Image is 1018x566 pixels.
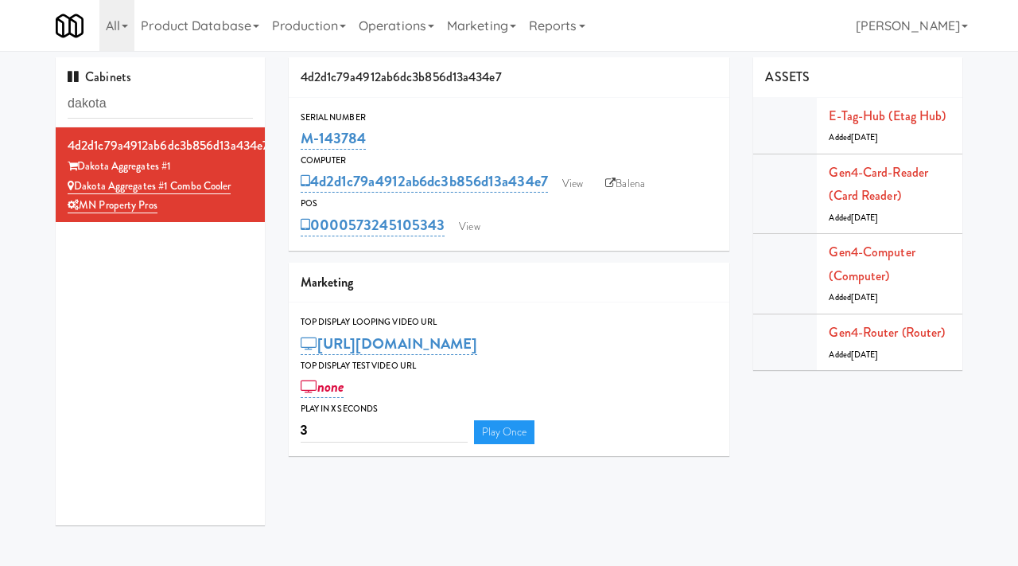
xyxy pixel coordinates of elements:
[451,215,488,239] a: View
[301,196,718,212] div: POS
[68,157,253,177] div: Dakota Aggregates #1
[829,291,878,303] span: Added
[301,110,718,126] div: Serial Number
[829,349,878,361] span: Added
[68,197,157,213] a: MN Property Pros
[301,376,344,398] a: none
[68,178,231,194] a: Dakota Aggregates #1 Combo Cooler
[68,89,253,119] input: Search cabinets
[56,12,84,40] img: Micromart
[851,349,879,361] span: [DATE]
[301,153,718,169] div: Computer
[851,212,879,224] span: [DATE]
[289,57,730,98] div: 4d2d1c79a4912ab6dc3b856d13a434e7
[474,420,535,444] a: Play Once
[829,107,946,125] a: E-tag-hub (Etag Hub)
[829,212,878,224] span: Added
[68,134,253,158] div: 4d2d1c79a4912ab6dc3b856d13a434e7
[829,323,945,342] a: Gen4-router (Router)
[554,172,591,196] a: View
[301,127,367,150] a: M-143784
[301,273,354,291] span: Marketing
[829,131,878,143] span: Added
[597,172,653,196] a: Balena
[301,333,478,355] a: [URL][DOMAIN_NAME]
[301,170,548,193] a: 4d2d1c79a4912ab6dc3b856d13a434e7
[301,358,718,374] div: Top Display Test Video Url
[301,214,445,236] a: 0000573245105343
[829,163,928,205] a: Gen4-card-reader (Card Reader)
[56,127,265,222] li: 4d2d1c79a4912ab6dc3b856d13a434e7Dakota Aggregates #1 Dakota Aggregates #1 Combo CoolerMN Property...
[765,68,810,86] span: ASSETS
[851,291,879,303] span: [DATE]
[301,314,718,330] div: Top Display Looping Video Url
[301,401,718,417] div: Play in X seconds
[851,131,879,143] span: [DATE]
[68,68,131,86] span: Cabinets
[829,243,915,285] a: Gen4-computer (Computer)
